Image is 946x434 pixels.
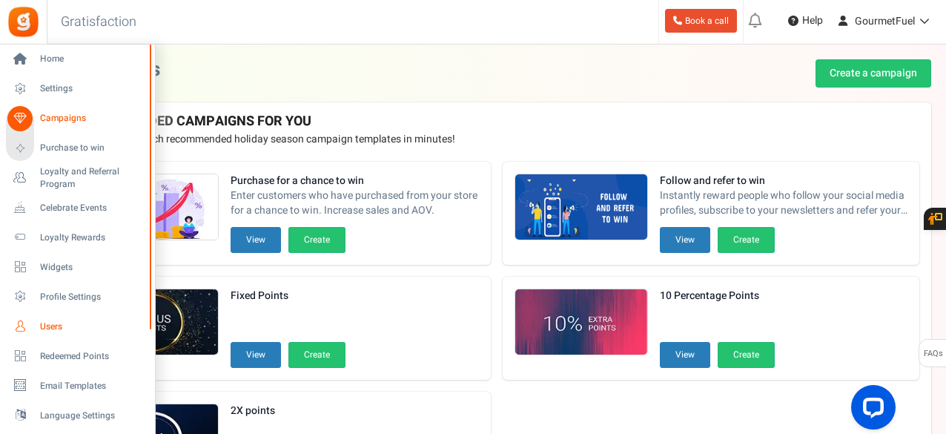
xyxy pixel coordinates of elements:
img: Recommended Campaigns [515,174,647,241]
span: Help [798,13,823,28]
a: Home [6,47,148,72]
span: Language Settings [40,410,144,422]
button: Create [288,227,345,253]
button: View [660,342,710,368]
span: GourmetFuel [855,13,915,29]
h4: RECOMMENDED CAMPAIGNS FOR YOU [73,114,919,129]
a: Profile Settings [6,284,148,309]
p: Preview and launch recommended holiday season campaign templates in minutes! [73,132,919,147]
button: View [231,227,281,253]
span: Loyalty and Referral Program [40,165,148,191]
span: Campaigns [40,112,144,125]
span: Instantly reward people who follow your social media profiles, subscribe to your newsletters and ... [660,188,908,218]
span: Purchase to win [40,142,144,154]
span: Settings [40,82,144,95]
a: Widgets [6,254,148,280]
button: Create [288,342,345,368]
h3: Gratisfaction [44,7,153,37]
a: Celebrate Events [6,195,148,220]
img: Gratisfaction [7,5,40,39]
strong: Purchase for a chance to win [231,174,479,188]
a: Users [6,314,148,339]
button: View [231,342,281,368]
a: Book a call [665,9,737,33]
a: Settings [6,76,148,102]
a: Email Templates [6,373,148,398]
strong: 10 Percentage Points [660,289,775,303]
span: Loyalty Rewards [40,231,144,244]
strong: Follow and refer to win [660,174,908,188]
a: Campaigns [6,106,148,131]
strong: 2X points [231,404,345,418]
a: Redeemed Points [6,343,148,369]
span: Home [40,53,144,65]
img: Recommended Campaigns [515,289,647,356]
a: Language Settings [6,403,148,428]
span: Users [40,320,144,333]
a: Purchase to win [6,136,148,161]
a: Loyalty Rewards [6,225,148,250]
button: Create [718,342,775,368]
span: Enter customers who have purchased from your store for a chance to win. Increase sales and AOV. [231,188,479,218]
a: Create a campaign [816,59,931,88]
span: FAQs [923,340,943,368]
strong: Fixed Points [231,289,345,303]
a: Loyalty and Referral Program [6,165,148,191]
span: Widgets [40,261,144,274]
button: View [660,227,710,253]
span: Email Templates [40,380,144,392]
span: Profile Settings [40,291,144,303]
span: Redeemed Points [40,350,144,363]
button: Create [718,227,775,253]
a: Help [782,9,829,33]
span: Celebrate Events [40,202,144,214]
